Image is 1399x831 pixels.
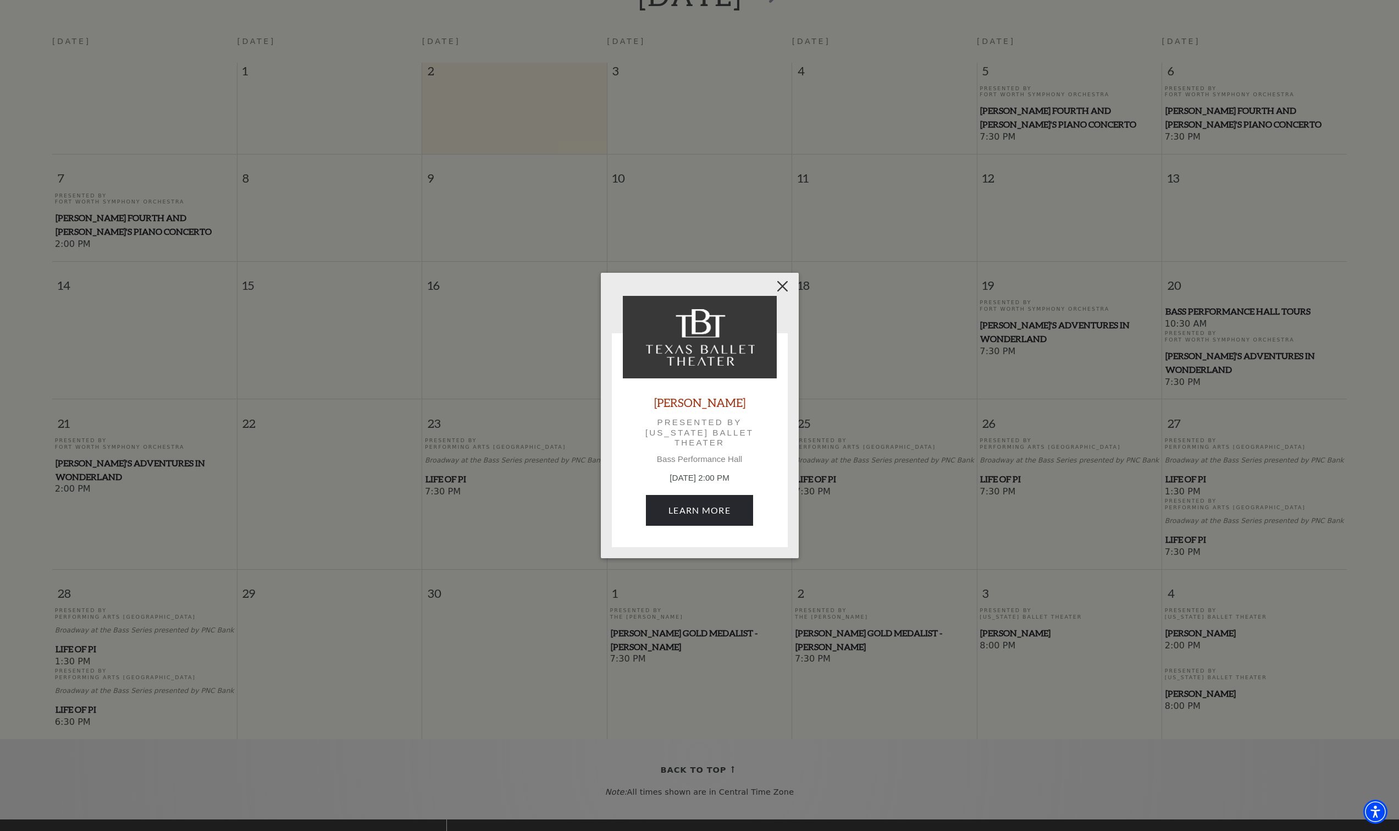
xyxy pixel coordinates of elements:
img: Peter Pan [623,296,777,378]
p: Presented by [US_STATE] Ballet Theater [638,417,761,448]
p: [DATE] 2:00 PM [623,472,777,485]
a: [PERSON_NAME] [654,395,745,410]
a: October 4, 2:00 PM Learn More [646,495,753,526]
p: Bass Performance Hall [623,454,777,464]
div: Accessibility Menu [1363,800,1387,824]
button: Close [772,276,793,296]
